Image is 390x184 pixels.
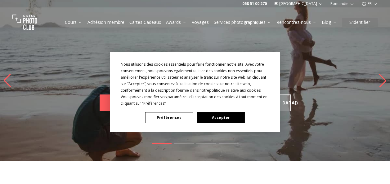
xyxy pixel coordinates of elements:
div: Nous utilisons des cookies essentiels pour faire fonctionner notre site. Avec votre consentement,... [121,61,270,107]
button: Préférences [145,112,193,123]
span: Préférences [143,101,164,106]
div: Cookie Consent Prompt [110,52,280,132]
button: Accepter [197,112,244,123]
span: politique relative aux cookies [209,88,261,93]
